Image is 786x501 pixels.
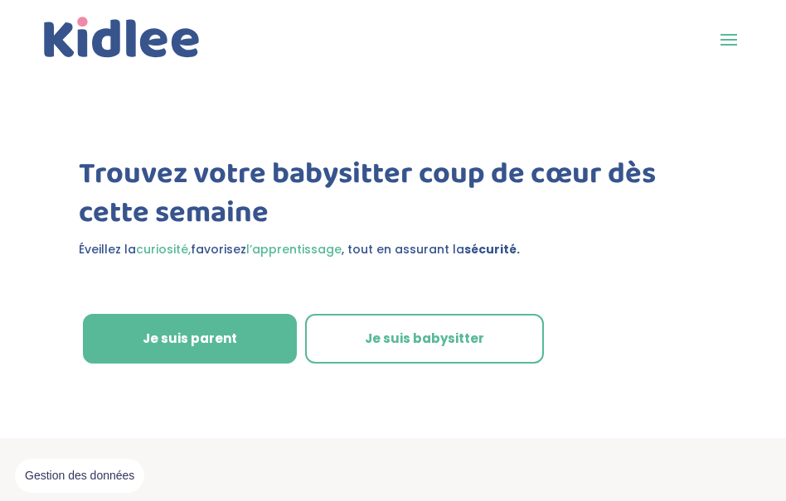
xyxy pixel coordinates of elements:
[25,469,134,484] span: Gestion des données
[79,240,707,260] p: Éveillez la favorisez , tout en assurant la
[79,155,707,241] h1: Trouvez votre babysitter coup de cœur dès cette semaine
[246,241,342,258] span: l’apprentissage
[15,459,144,494] button: Gestion des données
[305,314,544,364] a: Je suis babysitter
[464,241,520,258] strong: sécurité.
[83,314,297,364] a: Je suis parent
[136,241,191,258] span: curiosité,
